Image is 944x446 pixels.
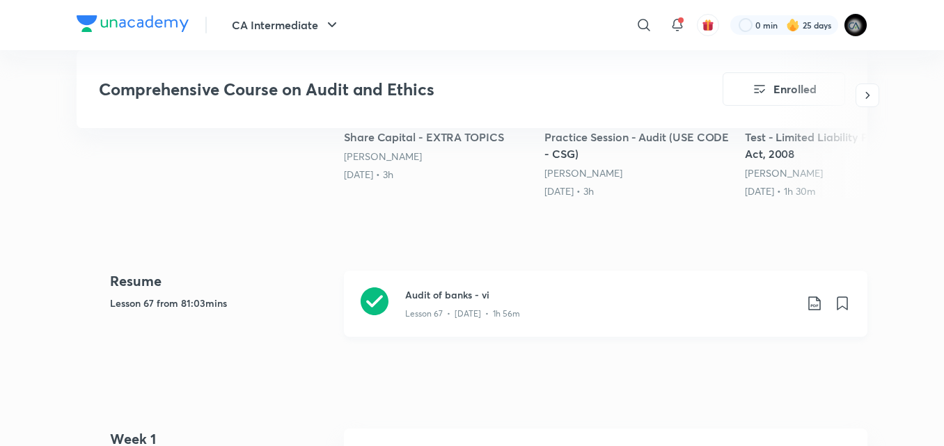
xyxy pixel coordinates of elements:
[405,287,795,302] h3: Audit of banks - vi
[405,308,520,320] p: Lesson 67 • [DATE] • 1h 56m
[77,15,189,32] img: Company Logo
[745,184,934,198] div: 10th Aug • 1h 30m
[544,166,622,180] a: [PERSON_NAME]
[77,15,189,35] a: Company Logo
[223,11,349,39] button: CA Intermediate
[544,184,734,198] div: 5th Jun • 3h
[702,19,714,31] img: avatar
[344,129,533,145] h5: Share Capital - EXTRA TOPICS
[110,296,333,310] h5: Lesson 67 from 81:03mins
[723,72,845,106] button: Enrolled
[99,79,644,99] h3: Comprehensive Course on Audit and Ethics
[344,150,533,164] div: Shantam Gupta
[344,150,422,163] a: [PERSON_NAME]
[697,14,719,36] button: avatar
[745,166,934,180] div: Shantam Gupta
[745,129,934,162] h5: Test - Limited Liability Partnership Act, 2008
[844,13,867,37] img: poojita Agrawal
[344,271,867,353] a: Audit of banks - viLesson 67 • [DATE] • 1h 56m
[544,166,734,180] div: Shantam Gupta
[544,129,734,162] h5: Practice Session - Audit (USE CODE - CSG)
[786,18,800,32] img: streak
[110,271,333,292] h4: Resume
[745,166,823,180] a: [PERSON_NAME]
[344,168,533,182] div: 1st Jun • 3h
